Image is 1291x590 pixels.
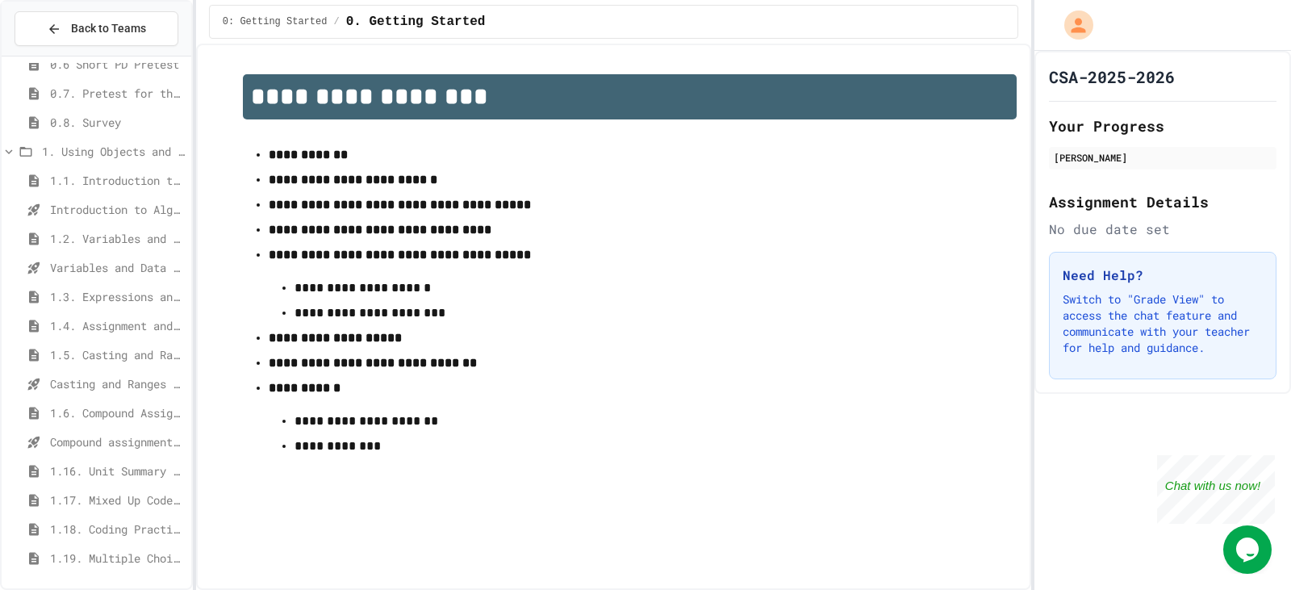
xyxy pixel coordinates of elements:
span: Compound assignment operators - Quiz [50,433,185,450]
span: 0.7. Pretest for the AP CSA Exam [50,85,185,102]
span: 1.4. Assignment and Input [50,317,185,334]
span: 1.6. Compound Assignment Operators [50,404,185,421]
span: 0. Getting Started [346,12,486,31]
h2: Your Progress [1049,115,1276,137]
span: 0.8. Survey [50,114,185,131]
h1: CSA-2025-2026 [1049,65,1175,88]
p: Switch to "Grade View" to access the chat feature and communicate with your teacher for help and ... [1063,291,1263,356]
span: 1.17. Mixed Up Code Practice 1.1-1.6 [50,492,185,508]
span: 0: Getting Started [223,15,328,28]
span: Back to Teams [71,20,146,37]
span: 0.6 Short PD Pretest [50,56,185,73]
div: No due date set [1049,220,1276,239]
span: 1.16. Unit Summary 1a (1.1-1.6) [50,462,185,479]
iframe: chat widget [1223,525,1275,574]
div: My Account [1047,6,1097,44]
span: 1.1. Introduction to Algorithms, Programming, and Compilers [50,172,185,189]
div: [PERSON_NAME] [1054,150,1272,165]
h2: Assignment Details [1049,190,1276,213]
span: 1.5. Casting and Ranges of Values [50,346,185,363]
iframe: chat widget [1157,455,1275,524]
span: Casting and Ranges of variables - Quiz [50,375,185,392]
span: Introduction to Algorithms, Programming, and Compilers [50,201,185,218]
span: 1.19. Multiple Choice Exercises for Unit 1a (1.1-1.6) [50,550,185,567]
h3: Need Help? [1063,266,1263,285]
span: / [333,15,339,28]
span: 1.18. Coding Practice 1a (1.1-1.6) [50,521,185,538]
span: 1.3. Expressions and Output [New] [50,288,185,305]
span: Variables and Data Types - Quiz [50,259,185,276]
span: 1.2. Variables and Data Types [50,230,185,247]
span: 1. Using Objects and Methods [42,143,185,160]
button: Back to Teams [15,11,178,46]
